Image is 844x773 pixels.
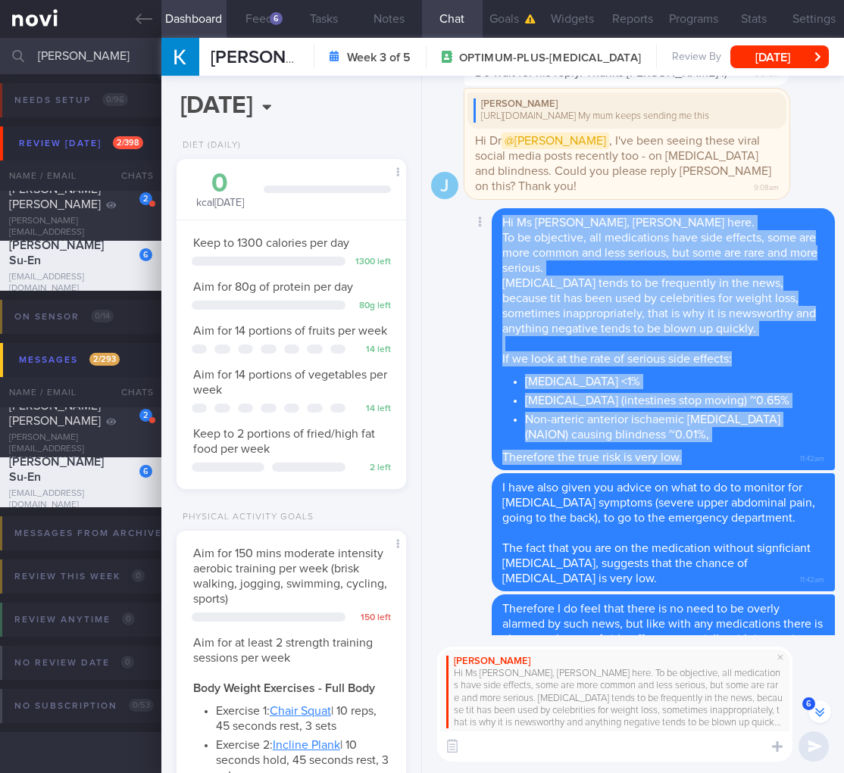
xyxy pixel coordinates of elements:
[475,51,765,79] span: I will have to get [PERSON_NAME] to comment on this. Do wait for his reply. Thanks [PERSON_NAME] :)
[139,192,152,205] div: 2
[474,111,780,123] div: [URL][DOMAIN_NAME] My mum keeps sending me this
[89,353,120,366] span: 2 / 293
[101,161,161,191] div: Chats
[353,463,391,474] div: 2 left
[525,370,824,389] li: [MEDICAL_DATA] <1%
[193,682,375,694] strong: Body Weight Exercises - Full Body
[9,239,104,266] span: [PERSON_NAME] Su-En
[11,609,139,630] div: Review anytime
[193,369,387,396] span: Aim for 14 portions of vegetables per week
[446,656,783,668] div: [PERSON_NAME]
[193,281,353,293] span: Aim for 80g of protein per day
[800,571,824,585] span: 11:42am
[808,700,831,723] button: 6
[270,12,283,25] div: 6
[9,456,104,483] span: [PERSON_NAME] Su-En
[353,612,391,624] div: 150 left
[139,248,152,261] div: 6
[525,389,824,408] li: [MEDICAL_DATA] (intestines stop moving) ~0.65%
[459,51,641,66] span: OPTIMUM-PLUS-[MEDICAL_DATA]
[353,301,391,312] div: 80 g left
[177,140,241,151] div: Diet (Daily)
[9,216,152,250] div: [PERSON_NAME][EMAIL_ADDRESS][DOMAIN_NAME]
[113,136,143,149] span: 2 / 398
[192,170,249,197] div: 0
[193,547,387,605] span: Aim for 150 mins moderate intensity aerobic training per week (brisk walking, jogging, swimming, ...
[502,232,817,274] span: To be objective, all medications have side effects, some are more common and less serious, but so...
[347,50,411,65] strong: Week 3 of 5
[91,310,114,323] span: 0 / 14
[502,542,811,584] span: The fact that you are on the medication without signficiant [MEDICAL_DATA], suggests that the cha...
[353,404,391,415] div: 14 left
[211,48,404,67] span: [PERSON_NAME] Su-En
[9,432,152,466] div: [PERSON_NAME][EMAIL_ADDRESS][DOMAIN_NAME]
[11,653,138,673] div: No review date
[431,172,458,200] div: J
[502,277,816,335] span: [MEDICAL_DATA] tends to be frequently in the news, because tit has been used by celebrities for w...
[502,353,732,365] span: If we look at the rate of serious side effects:
[193,428,375,455] span: Keep to 2 portions of fried/high fat food per week
[11,566,148,587] div: Review this week
[11,696,158,716] div: No subscription
[730,45,829,68] button: [DATE]
[129,699,154,712] span: 0 / 53
[270,705,331,717] a: Chair Squat
[353,257,391,268] div: 1300 left
[132,569,145,582] span: 0
[273,739,340,751] a: Incline Plank
[802,697,815,710] span: 6
[474,98,780,111] div: [PERSON_NAME]
[800,450,824,464] span: 11:42am
[672,51,721,64] span: Review By
[754,179,779,193] span: 9:08am
[9,272,152,295] div: [EMAIL_ADDRESS][DOMAIN_NAME]
[525,408,824,442] li: Non-arteric anterior ischaemic [MEDICAL_DATA] (NAION) causing blindness ~0.01%,
[177,512,314,523] div: Physical Activity Goals
[121,656,134,669] span: 0
[122,612,135,625] span: 0
[502,132,609,149] span: @[PERSON_NAME]
[353,344,391,356] div: 14 left
[502,603,823,675] span: Therefore I do feel that there is no need to be overly alarmed by such news, but like with any me...
[193,325,387,337] span: Aim for 14 portions of fruits per week
[101,377,161,407] div: Chats
[11,307,117,327] div: On sensor
[139,409,152,422] div: 2
[9,488,152,511] div: [EMAIL_ADDRESS][DOMAIN_NAME]
[11,523,206,544] div: Messages from Archived
[102,93,128,106] span: 0 / 96
[15,350,123,370] div: Messages
[446,668,783,728] div: Hi Ms [PERSON_NAME], [PERSON_NAME] here. To be objective, all medications have side effects, some...
[15,133,147,154] div: Review [DATE]
[193,637,373,664] span: Aim for at least 2 strength training sessions per week
[502,482,815,524] span: I have also given you advice on what to do to monitor for [MEDICAL_DATA] symptoms (severe upper a...
[216,700,389,734] li: Exercise 1: | 10 reps, 45 seconds rest, 3 sets
[193,237,349,249] span: Keep to 1300 calories per day
[11,90,132,111] div: Needs setup
[502,217,755,229] span: Hi Ms [PERSON_NAME], [PERSON_NAME] here.
[192,170,249,210] div: kcal [DATE]
[502,451,682,463] span: Therefore the true risk is very low.
[139,465,152,478] div: 6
